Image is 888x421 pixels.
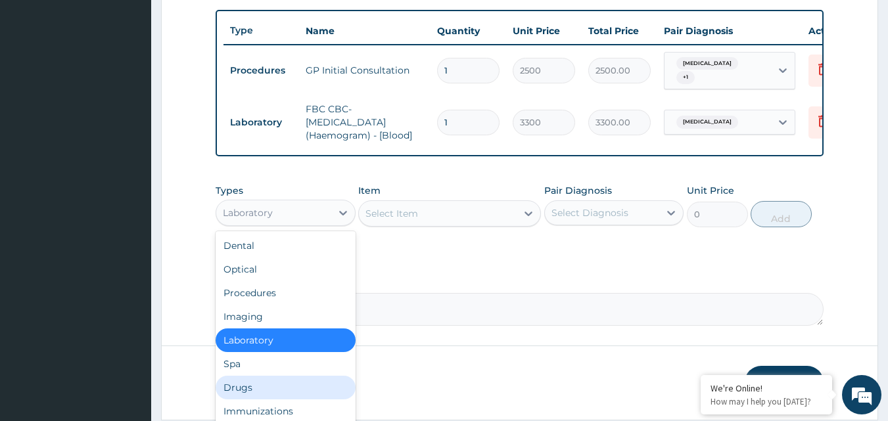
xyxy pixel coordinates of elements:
[216,275,824,286] label: Comment
[365,207,418,220] div: Select Item
[7,281,250,327] textarea: Type your message and hit 'Enter'
[299,18,431,44] th: Name
[216,305,356,328] div: Imaging
[711,396,822,407] p: How may I help you today?
[431,18,506,44] th: Quantity
[223,206,273,219] div: Laboratory
[676,116,738,129] span: [MEDICAL_DATA]
[216,376,356,399] div: Drugs
[551,206,628,219] div: Select Diagnosis
[68,74,221,91] div: Chat with us now
[299,96,431,148] td: FBC CBC-[MEDICAL_DATA] (Haemogram) - [Blood]
[358,184,381,197] label: Item
[582,18,657,44] th: Total Price
[76,127,181,259] span: We're online!
[216,352,356,376] div: Spa
[751,201,812,227] button: Add
[216,234,356,257] div: Dental
[687,184,734,197] label: Unit Price
[223,110,299,135] td: Laboratory
[802,18,868,44] th: Actions
[223,18,299,43] th: Type
[216,281,356,305] div: Procedures
[216,257,356,281] div: Optical
[506,18,582,44] th: Unit Price
[24,66,53,99] img: d_794563401_company_1708531726252_794563401
[676,57,738,70] span: [MEDICAL_DATA]
[676,71,695,84] span: + 1
[216,328,356,352] div: Laboratory
[544,184,612,197] label: Pair Diagnosis
[657,18,802,44] th: Pair Diagnosis
[745,366,824,400] button: Submit
[223,58,299,83] td: Procedures
[299,57,431,83] td: GP Initial Consultation
[711,382,822,394] div: We're Online!
[216,7,247,38] div: Minimize live chat window
[216,185,243,196] label: Types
